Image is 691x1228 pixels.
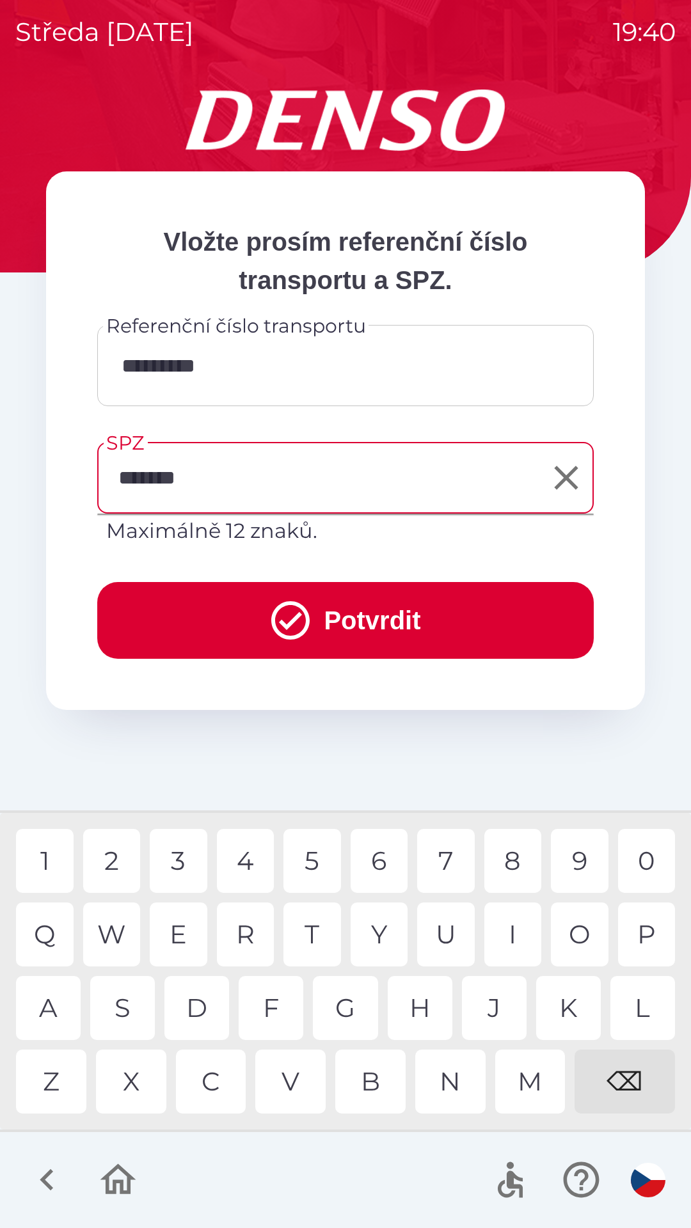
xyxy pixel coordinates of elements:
[106,516,585,546] p: Maximálně 12 znaků.
[46,90,645,151] img: Logo
[543,455,589,501] button: Clear
[631,1163,665,1197] img: cs flag
[106,429,144,457] label: SPZ
[613,13,676,51] p: 19:40
[15,13,194,51] p: středa [DATE]
[97,582,594,659] button: Potvrdit
[97,223,594,299] p: Vložte prosím referenční číslo transportu a SPZ.
[106,312,366,340] label: Referenční číslo transportu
